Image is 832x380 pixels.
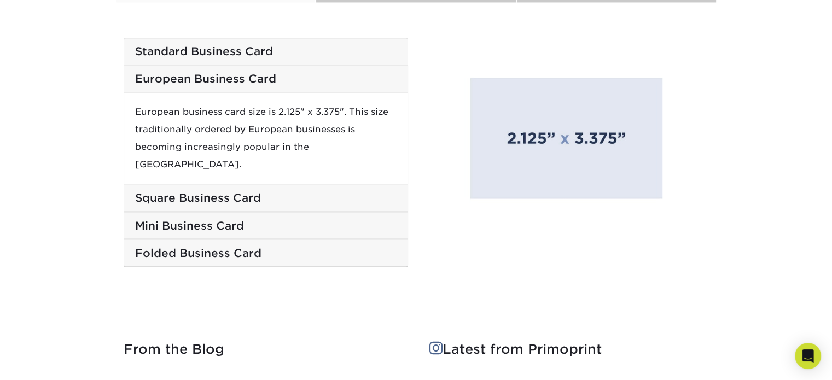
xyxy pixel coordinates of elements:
[429,341,709,357] h4: Latest from Primoprint
[124,92,408,184] div: European business card size is 2.125" x 3.375". This size traditionally ordered by European busin...
[135,246,397,259] h5: Folded Business Card
[795,343,821,369] div: Open Intercom Messenger
[135,191,397,204] h5: Square Business Card
[135,219,397,232] h5: Mini Business Card
[135,72,397,85] h5: European Business Card
[124,341,403,357] h4: From the Blog
[135,45,397,58] h5: Standard Business Card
